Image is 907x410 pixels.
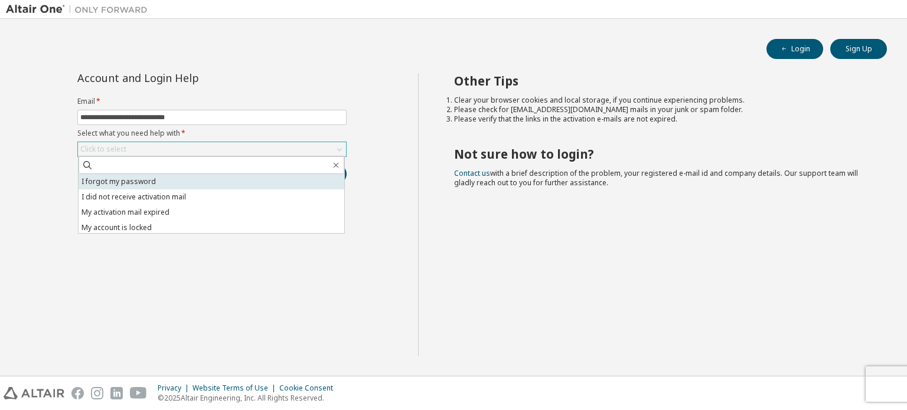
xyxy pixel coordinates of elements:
img: linkedin.svg [110,387,123,399]
button: Login [766,39,823,59]
div: Account and Login Help [77,73,293,83]
div: Privacy [158,383,193,393]
button: Sign Up [830,39,887,59]
div: Cookie Consent [279,383,340,393]
label: Email [77,97,347,106]
img: youtube.svg [130,387,147,399]
p: © 2025 Altair Engineering, Inc. All Rights Reserved. [158,393,340,403]
label: Select what you need help with [77,129,347,138]
span: with a brief description of the problem, your registered e-mail id and company details. Our suppo... [454,168,858,188]
li: Please check for [EMAIL_ADDRESS][DOMAIN_NAME] mails in your junk or spam folder. [454,105,866,114]
div: Website Terms of Use [193,383,279,393]
div: Click to select [78,142,346,156]
li: Please verify that the links in the activation e-mails are not expired. [454,114,866,124]
li: Clear your browser cookies and local storage, if you continue experiencing problems. [454,96,866,105]
img: Altair One [6,4,154,15]
h2: Not sure how to login? [454,146,866,162]
div: Click to select [80,145,126,154]
h2: Other Tips [454,73,866,88]
li: I forgot my password [79,174,344,189]
img: altair_logo.svg [4,387,64,399]
img: facebook.svg [71,387,84,399]
img: instagram.svg [91,387,103,399]
a: Contact us [454,168,490,178]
